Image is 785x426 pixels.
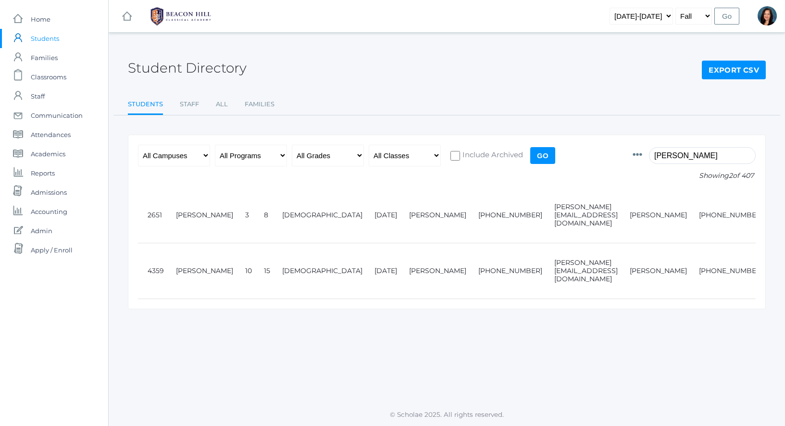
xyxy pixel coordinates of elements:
input: Go [714,8,739,25]
td: [DEMOGRAPHIC_DATA] [273,188,365,243]
td: [PERSON_NAME] [620,243,689,299]
span: Home [31,10,50,29]
td: [PHONE_NUMBER] [689,188,765,243]
span: Classrooms [31,67,66,87]
td: [PERSON_NAME] [620,188,689,243]
td: [PHONE_NUMBER] [469,188,545,243]
h2: Student Directory [128,61,247,75]
td: [DATE] [365,243,399,299]
span: Accounting [31,202,67,221]
td: [PHONE_NUMBER] [469,243,545,299]
span: 2 [729,171,733,180]
td: 2651 [138,188,166,243]
td: [PERSON_NAME] [166,188,236,243]
span: Include Archived [460,150,523,162]
span: Communication [31,106,83,125]
a: Families [245,95,274,114]
td: [PERSON_NAME][EMAIL_ADDRESS][DOMAIN_NAME] [545,243,620,299]
td: 4359 [138,243,166,299]
span: Admin [31,221,52,240]
p: Showing of 407 [633,171,756,181]
span: Academics [31,144,65,163]
span: Admissions [31,183,67,202]
td: [PERSON_NAME] [399,188,469,243]
td: 10 [236,243,254,299]
a: All [216,95,228,114]
span: Reports [31,163,55,183]
input: Filter by name [649,147,756,164]
td: [PERSON_NAME][EMAIL_ADDRESS][DOMAIN_NAME] [545,188,620,243]
a: Students [128,95,163,115]
span: Families [31,48,58,67]
a: Staff [180,95,199,114]
div: Curcinda Young [758,6,777,25]
td: [PHONE_NUMBER] [689,243,765,299]
td: 3 [236,188,254,243]
span: Students [31,29,59,48]
span: Attendances [31,125,71,144]
a: Export CSV [702,61,766,80]
td: [DATE] [365,188,399,243]
input: Include Archived [450,151,460,161]
td: [PERSON_NAME] [166,243,236,299]
td: [PERSON_NAME] [399,243,469,299]
td: 15 [254,243,273,299]
p: © Scholae 2025. All rights reserved. [109,410,785,419]
span: Staff [31,87,45,106]
input: Go [530,147,555,164]
td: 8 [254,188,273,243]
img: BHCALogos-05-308ed15e86a5a0abce9b8dd61676a3503ac9727e845dece92d48e8588c001991.png [145,4,217,28]
span: Apply / Enroll [31,240,73,260]
td: [DEMOGRAPHIC_DATA] [273,243,365,299]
